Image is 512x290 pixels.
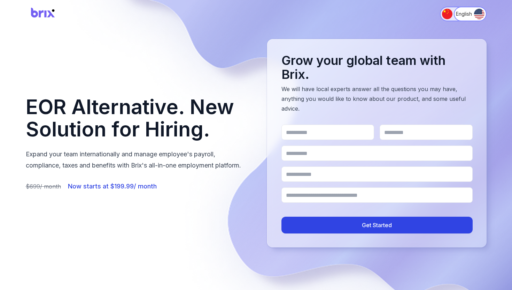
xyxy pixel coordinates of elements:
[281,84,473,113] p: We will have local experts answer all the questions you may have, anything you would like to know...
[281,53,473,81] h2: Grow your global team with Brix.
[281,217,473,233] button: Get Started
[380,125,472,140] input: Last Name
[281,187,473,203] input: Where is the business established?
[26,182,61,191] span: $699/ month
[440,7,476,21] button: Switch to 简体中文
[281,166,473,182] input: Company name
[454,7,487,21] button: Switch to English
[442,9,452,19] img: 简体中文
[26,96,245,141] h1: EOR Alternative. New Solution for Hiring.
[281,146,473,161] input: Work email
[267,39,487,247] div: Lead capture form
[26,5,61,23] img: Brix Logo
[474,9,484,19] img: English
[68,182,157,191] span: Now starts at $199.99/ month
[281,125,374,140] input: First Name
[456,10,472,17] span: English
[26,149,245,171] p: Expand your team internationally and manage employee's payroll, compliance, taxes and benefits wi...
